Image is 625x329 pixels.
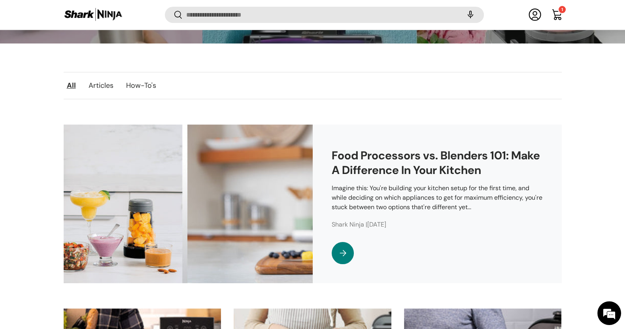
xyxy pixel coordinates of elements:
a: How-To's [120,77,162,94]
span: 1 [561,7,563,13]
speech-search-button: Search by voice [458,6,483,24]
a: All [60,77,82,94]
img: Shark Ninja Philippines [64,7,123,23]
a: Food Processors vs. Blenders 101: Make A Difference In Your Kitchen [332,148,540,178]
img: https://sharkninja.com.ph/collections/blenders-food-processors [64,125,313,283]
a: Articles [82,77,120,94]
